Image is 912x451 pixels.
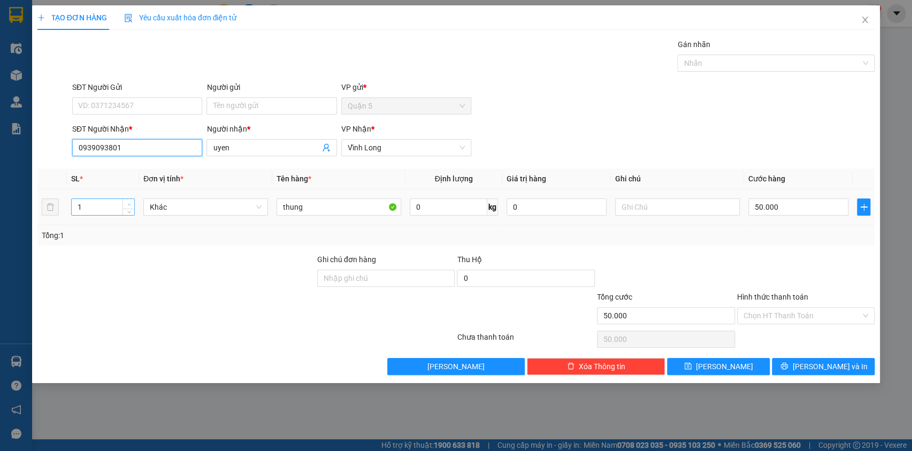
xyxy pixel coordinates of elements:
span: Khác [150,199,262,215]
span: [PERSON_NAME] [696,361,753,372]
span: Đơn vị tính [143,174,183,183]
button: deleteXóa Thông tin [527,358,665,375]
span: Định lượng [435,174,473,183]
span: up [126,201,132,208]
div: Chưa thanh toán [456,331,596,350]
span: plus [857,203,870,211]
label: Gán nhãn [677,40,710,49]
span: Giá trị hàng [507,174,546,183]
span: TẠO ĐƠN HÀNG [37,13,107,22]
div: SĐT Người Nhận [72,123,202,135]
th: Ghi chú [611,169,744,189]
span: Decrease Value [122,209,134,215]
div: Người nhận [206,123,336,135]
input: 0 [507,198,607,216]
span: printer [780,362,788,371]
label: Hình thức thanh toán [737,293,808,301]
input: VD: Bàn, Ghế [277,198,401,216]
button: printer[PERSON_NAME] và In [772,358,875,375]
span: Yêu cầu xuất hóa đơn điện tử [124,13,237,22]
span: close [861,16,869,24]
span: Tên hàng [277,174,311,183]
span: Vĩnh Long [348,140,465,156]
div: Tổng: 1 [42,230,352,241]
button: Close [850,5,880,35]
span: Quận 5 [348,98,465,114]
span: Xóa Thông tin [579,361,625,372]
span: down [126,209,132,216]
div: SĐT Người Gửi [72,81,202,93]
input: Ghi Chú [615,198,740,216]
button: plus [857,198,870,216]
span: [PERSON_NAME] và In [792,361,867,372]
span: SL [71,174,80,183]
span: save [684,362,692,371]
span: Thu Hộ [457,255,481,264]
span: Increase Value [122,199,134,209]
button: save[PERSON_NAME] [667,358,770,375]
span: Cước hàng [748,174,785,183]
span: kg [487,198,498,216]
span: [PERSON_NAME] [427,361,485,372]
input: Ghi chú đơn hàng [317,270,455,287]
label: Ghi chú đơn hàng [317,255,376,264]
span: user-add [322,143,331,152]
span: Tổng cước [597,293,632,301]
span: VP Nhận [341,125,371,133]
button: [PERSON_NAME] [387,358,525,375]
span: plus [37,14,45,21]
button: delete [42,198,59,216]
div: Người gửi [206,81,336,93]
div: VP gửi [341,81,471,93]
span: delete [567,362,574,371]
img: icon [124,14,133,22]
